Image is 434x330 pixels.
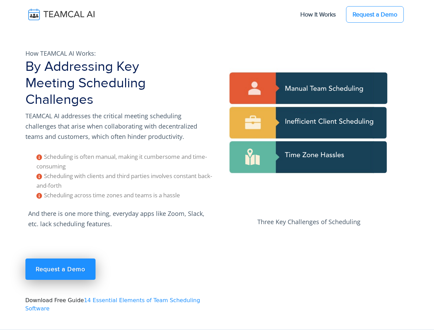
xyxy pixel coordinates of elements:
h1: By Addressing Key Meeting Scheduling Challenges [25,58,213,108]
a: Request a Demo [346,6,404,23]
img: pic [221,41,397,217]
li: Scheduling across time zones and teams is a hassle [36,190,213,200]
p: And there is one more thing, everyday apps like Zoom, Slack, etc. lack scheduling features. [25,206,213,232]
p: Three Key Challenges of Scheduling [221,217,397,227]
li: Scheduling is often manual, making it cumbersome and time-consuming [36,152,213,171]
div: Download Free Guide [21,41,217,329]
a: 14 Essential Elements of Team Scheduling Software [25,297,200,312]
p: TEAMCAL AI addresses the critical meeting scheduling challenges that arise when collaborating wit... [25,111,213,142]
a: Request a Demo [25,258,96,280]
li: Scheduling with clients and third parties involves constant back-and-forth [36,171,213,190]
p: How TEAMCAL AI Works: [25,48,213,58]
a: How It Works [293,7,343,22]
